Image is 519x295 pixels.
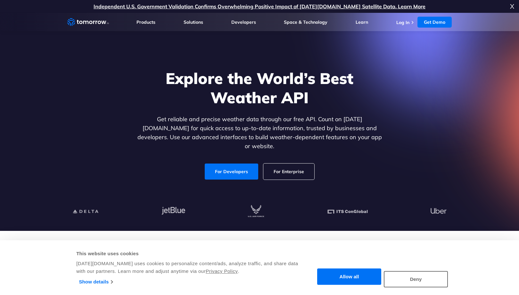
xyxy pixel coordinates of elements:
a: Privacy Policy [206,268,238,274]
a: Space & Technology [284,19,327,25]
button: Allow all [317,269,381,285]
div: [DATE][DOMAIN_NAME] uses cookies to personalize content/ads, analyze traffic, and share data with... [76,260,299,275]
a: Log In [396,20,409,25]
div: This website uses cookies [76,250,299,257]
p: Get reliable and precise weather data through our free API. Count on [DATE][DOMAIN_NAME] for quic... [136,115,383,151]
a: Products [136,19,155,25]
a: For Developers [205,164,258,180]
a: Independent U.S. Government Validation Confirms Overwhelming Positive Impact of [DATE][DOMAIN_NAM... [94,3,425,10]
a: Show details [79,277,113,287]
a: Learn [356,19,368,25]
a: Solutions [184,19,203,25]
a: Get Demo [417,17,452,28]
h1: Explore the World’s Best Weather API [136,69,383,107]
a: Developers [231,19,256,25]
a: Home link [67,17,109,27]
a: For Enterprise [263,164,314,180]
button: Deny [384,271,448,287]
